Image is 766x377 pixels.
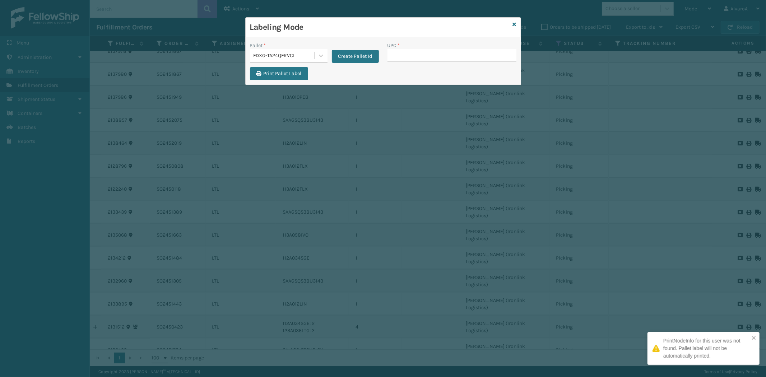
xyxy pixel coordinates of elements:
label: UPC [387,42,400,49]
label: Pallet [250,42,266,49]
button: close [752,335,757,342]
h3: Labeling Mode [250,22,510,33]
div: FDXG-TA24QFRVCI [254,52,315,60]
button: Create Pallet Id [332,50,379,63]
div: PrintNodeInfo for this user was not found. Pallet label will not be automatically printed. [663,337,749,360]
button: Print Pallet Label [250,67,308,80]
